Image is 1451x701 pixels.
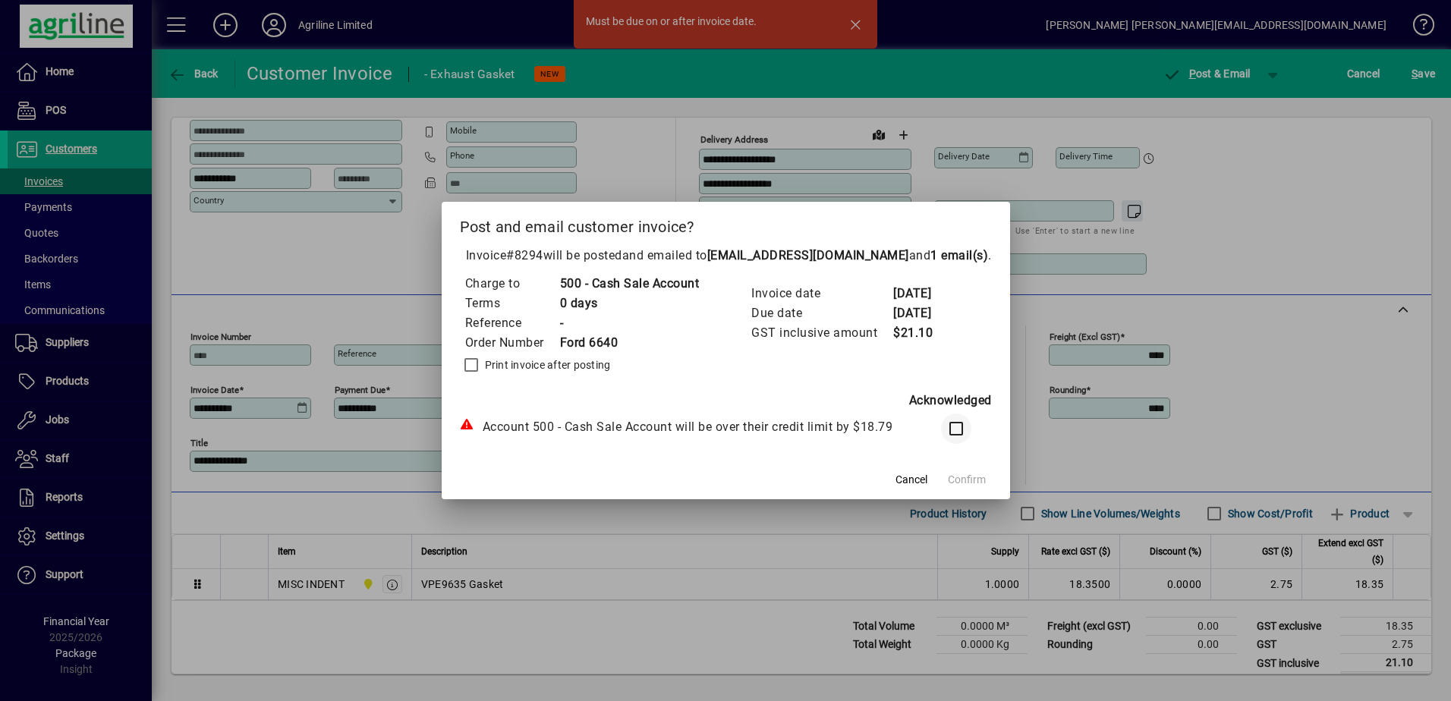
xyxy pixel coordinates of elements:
button: Cancel [887,466,936,493]
td: - [559,313,700,333]
h2: Post and email customer invoice? [442,202,1010,246]
td: Invoice date [751,284,892,303]
td: Ford 6640 [559,333,700,353]
div: Account 500 - Cash Sale Account will be over their credit limit by $18.79 [460,418,920,436]
td: [DATE] [892,284,953,303]
td: $21.10 [892,323,953,343]
b: [EMAIL_ADDRESS][DOMAIN_NAME] [707,248,909,262]
p: Invoice will be posted . [460,247,992,265]
span: #8294 [506,248,543,262]
b: 1 email(s) [930,248,988,262]
div: Acknowledged [460,391,992,410]
span: and [909,248,989,262]
td: Due date [751,303,892,323]
td: Charge to [464,274,559,294]
td: 500 - Cash Sale Account [559,274,700,294]
td: [DATE] [892,303,953,323]
td: Terms [464,294,559,313]
td: GST inclusive amount [751,323,892,343]
span: and emailed to [622,248,989,262]
td: Reference [464,313,559,333]
label: Print invoice after posting [482,357,611,373]
span: Cancel [895,472,927,488]
td: 0 days [559,294,700,313]
td: Order Number [464,333,559,353]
